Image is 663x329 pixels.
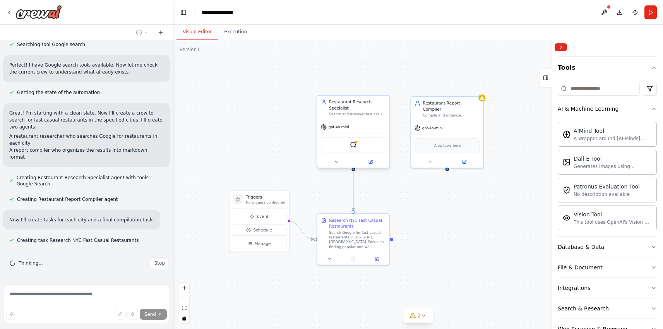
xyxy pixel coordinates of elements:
div: Search & Research [558,305,609,312]
span: Thinking... [19,260,43,266]
span: Creating Restaurant Report Compiler agent [17,196,118,202]
div: Compile and organize restaurant research data into a well-structured, comprehensive markdown repo... [423,113,480,118]
div: Search Google for fast casual restaurants in [US_STATE][GEOGRAPHIC_DATA]. Focus on finding popula... [329,230,386,249]
button: No output available [341,255,366,262]
button: Send [140,309,167,320]
p: No triggers configured [246,200,285,204]
p: Now I'll create tasks for each city and a final compilation task: [9,216,154,223]
span: Event [257,214,268,219]
button: Schedule [232,224,286,236]
div: Research NYC Fast Casual RestaurantsSearch Google for fast casual restaurants in [US_STATE][GEOGR... [317,213,390,265]
div: Restaurant Report Compiler [423,100,480,112]
button: zoom out [179,293,189,303]
div: Research NYC Fast Casual Restaurants [329,218,386,229]
p: Perfect! I have Google search tools available. Now let me check the current crew to understand wh... [9,62,164,75]
span: Send [144,311,156,317]
button: Upload files [115,309,126,320]
span: Getting the state of the automation [17,89,100,96]
button: Manage [232,238,286,249]
button: Open in side panel [367,255,387,262]
span: Schedule [253,227,272,233]
img: Aimindtool [563,130,570,138]
div: Version 1 [180,46,200,53]
button: Improve this prompt [6,309,17,320]
button: Database & Data [558,237,657,257]
div: Generates images using OpenAI's Dall-E model. [574,163,652,170]
button: Execution [218,24,253,40]
button: Toggle Sidebar [548,40,555,329]
span: Manage [255,241,271,247]
div: Database & Data [558,243,604,251]
nav: breadcrumb [202,9,242,16]
button: Integrations [558,278,657,298]
div: AI & Machine Learning [558,105,618,113]
div: No description available [574,191,640,197]
button: toggle interactivity [179,313,189,323]
div: Vision Tool [574,211,652,218]
div: Dall-E Tool [574,155,652,163]
button: AI & Machine Learning [558,99,657,119]
button: Event [232,211,286,222]
button: Start a new chat [154,28,167,37]
div: TriggersNo triggers configuredEventScheduleManage [229,190,289,252]
button: Tools [558,57,657,79]
button: Search & Research [558,298,657,319]
span: Creating Restaurant Research Specialist agent with tools: Google Search [16,175,164,187]
div: A wrapper around [AI-Minds]([URL][DOMAIN_NAME]). Useful for when you need answers to questions fr... [574,135,652,142]
div: Restaurant Report CompilerCompile and organize restaurant research data into a well-structured, c... [411,96,484,168]
div: AIMind Tool [574,127,652,135]
button: Collapse right sidebar [555,43,567,51]
button: zoom in [179,283,189,293]
span: gpt-4o-mini [422,126,443,130]
div: Search and discover fast casual restaurants in specific cities including [US_STATE][GEOGRAPHIC_DA... [329,112,386,117]
li: A report compiler who organizes the results into markdown format [9,147,164,161]
div: Patronus Evaluation Tool [574,183,640,190]
button: Click to speak your automation idea [127,309,138,320]
g: Edge from triggers to 9e0a8b0d-f5cb-4f20-9666-be3d30389fc2 [288,218,314,242]
img: Dalletool [563,158,570,166]
button: Open in side panel [448,158,481,165]
span: Searching tool Google search [17,41,85,48]
button: 2 [403,308,433,323]
div: This tool uses OpenAI's Vision API to describe the contents of an image. [574,219,652,225]
button: Stop [151,257,168,269]
div: React Flow controls [179,283,189,323]
g: Edge from b4f4b948-0072-482b-bd6d-ae9e46108918 to 9e0a8b0d-f5cb-4f20-9666-be3d30389fc2 [350,172,356,210]
button: Visual Editor [176,24,218,40]
img: SerplyWebSearchTool [350,141,357,148]
button: Hide left sidebar [178,7,189,18]
button: File & Document [558,257,657,278]
div: AI & Machine Learning [558,119,657,236]
h3: Triggers [246,194,285,200]
button: fit view [179,303,189,313]
p: Great! I'm starting with a clean slate. Now I'll create a crew to search for fast casual restaura... [9,110,164,130]
span: Stop [154,260,165,266]
div: File & Document [558,264,603,271]
div: Restaurant Research Specialist [329,99,386,111]
span: 2 [417,312,421,319]
img: Logo [15,5,62,19]
div: Integrations [558,284,590,292]
button: Open in side panel [354,158,387,165]
button: Switch to previous chat [133,28,151,37]
span: gpt-4o-mini [329,125,349,129]
span: Creating task Research NYC Fast Casual Restaurants [17,237,139,243]
div: Restaurant Research SpecialistSearch and discover fast casual restaurants in specific cities incl... [317,96,390,169]
li: A restaurant researcher who searches Google for restaurants in each city [9,133,164,147]
img: Visiontool [563,214,570,222]
span: Drop tools here [433,142,461,148]
img: Patronusevaltool [563,186,570,194]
